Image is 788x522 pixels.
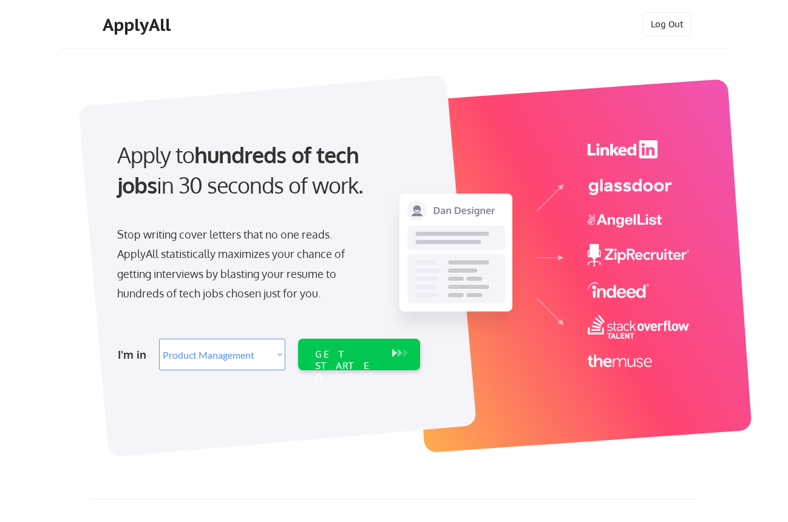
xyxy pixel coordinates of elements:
[117,140,415,201] div: Apply to in 30 seconds of work.
[315,348,380,384] div: GET STARTED
[117,225,367,303] div: Stop writing cover letters that no one reads. ApplyAll statistically maximizes your chance of get...
[117,141,364,198] strong: hundreds of tech jobs
[103,15,174,35] div: ApplyAll
[118,345,152,364] div: I'm in
[643,12,691,36] button: Log Out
